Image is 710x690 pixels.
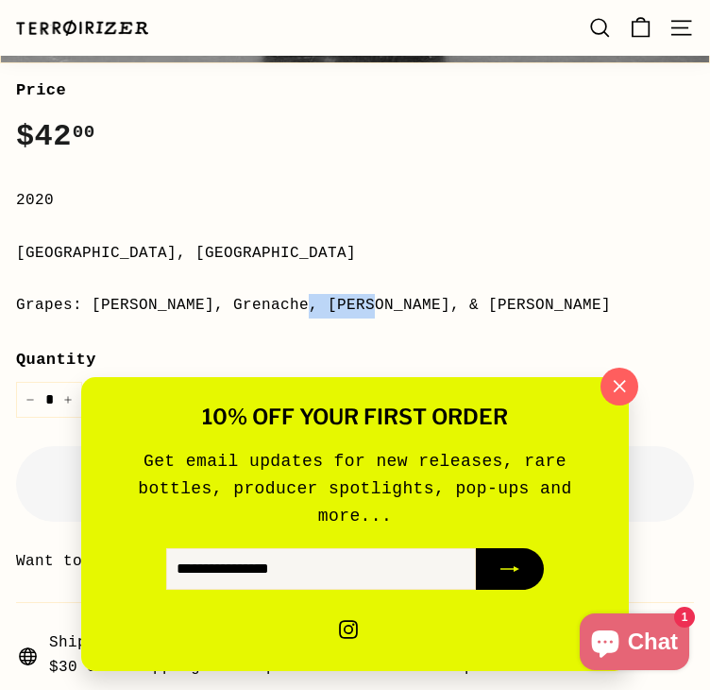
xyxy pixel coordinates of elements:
[16,78,694,103] label: Price
[574,613,695,675] inbox-online-store-chat: Shopify online store chat
[110,448,600,529] p: Get email updates for new releases, rare bottles, producer spotlights, pop-ups and more...
[476,549,544,591] button: Subscribe
[16,119,95,154] span: $42
[16,347,694,372] label: Quantity
[16,189,694,214] div: 2020
[16,294,694,319] div: Grapes: [PERSON_NAME], Grenache, [PERSON_NAME], & [PERSON_NAME]
[110,405,600,429] div: 10% off your first order
[73,122,95,143] sup: 00
[16,242,694,267] div: [GEOGRAPHIC_DATA], [GEOGRAPHIC_DATA]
